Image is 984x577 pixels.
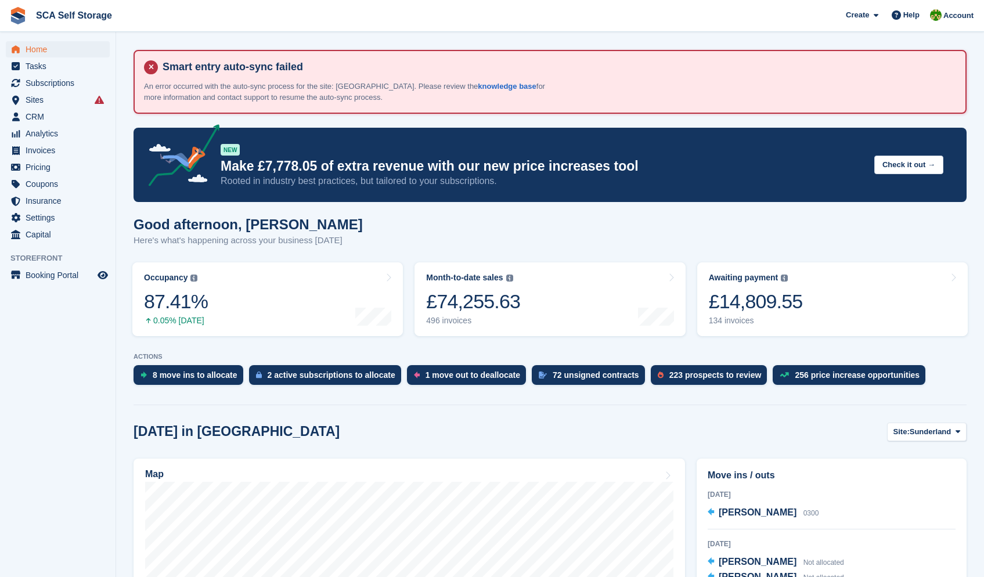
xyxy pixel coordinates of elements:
[6,159,110,175] a: menu
[553,370,639,380] div: 72 unsigned contracts
[6,125,110,142] a: menu
[719,507,796,517] span: [PERSON_NAME]
[709,290,803,313] div: £14,809.55
[144,81,550,103] p: An error occurred with the auto-sync process for the site: [GEOGRAPHIC_DATA]. Please review the f...
[780,372,789,377] img: price_increase_opportunities-93ffe204e8149a01c8c9dc8f82e8f89637d9d84a8eef4429ea346261dce0b2c0.svg
[6,92,110,108] a: menu
[26,159,95,175] span: Pricing
[709,273,778,283] div: Awaiting payment
[221,144,240,156] div: NEW
[910,426,951,438] span: Sunderland
[407,365,532,391] a: 1 move out to deallocate
[6,267,110,283] a: menu
[256,371,262,378] img: active_subscription_to_allocate_icon-d502201f5373d7db506a760aba3b589e785aa758c864c3986d89f69b8ff3...
[708,506,819,521] a: [PERSON_NAME] 0300
[190,275,197,282] img: icon-info-grey-7440780725fd019a000dd9b08b2336e03edf1995a4989e88bcd33f0948082b44.svg
[31,6,117,25] a: SCA Self Storage
[26,210,95,226] span: Settings
[846,9,869,21] span: Create
[134,234,363,247] p: Here's what's happening across your business [DATE]
[153,370,237,380] div: 8 move ins to allocate
[134,217,363,232] h1: Good afternoon, [PERSON_NAME]
[426,316,520,326] div: 496 invoices
[651,365,773,391] a: 223 prospects to review
[132,262,403,336] a: Occupancy 87.41% 0.05% [DATE]
[144,273,188,283] div: Occupancy
[708,539,956,549] div: [DATE]
[6,58,110,74] a: menu
[134,353,967,360] p: ACTIONS
[26,58,95,74] span: Tasks
[708,555,844,570] a: [PERSON_NAME] Not allocated
[221,175,865,187] p: Rooted in industry best practices, but tailored to your subscriptions.
[719,557,796,567] span: [PERSON_NAME]
[139,124,220,190] img: price-adjustments-announcement-icon-8257ccfd72463d97f412b2fc003d46551f7dbcb40ab6d574587a9cd5c0d94...
[669,370,762,380] div: 223 prospects to review
[903,9,920,21] span: Help
[773,365,931,391] a: 256 price increase opportunities
[134,424,340,439] h2: [DATE] in [GEOGRAPHIC_DATA]
[893,426,910,438] span: Site:
[249,365,407,391] a: 2 active subscriptions to allocate
[96,268,110,282] a: Preview store
[26,193,95,209] span: Insurance
[709,316,803,326] div: 134 invoices
[26,75,95,91] span: Subscriptions
[6,210,110,226] a: menu
[426,370,520,380] div: 1 move out to deallocate
[532,365,651,391] a: 72 unsigned contracts
[478,82,536,91] a: knowledge base
[268,370,395,380] div: 2 active subscriptions to allocate
[414,372,420,378] img: move_outs_to_deallocate_icon-f764333ba52eb49d3ac5e1228854f67142a1ed5810a6f6cc68b1a99e826820c5.svg
[506,275,513,282] img: icon-info-grey-7440780725fd019a000dd9b08b2336e03edf1995a4989e88bcd33f0948082b44.svg
[874,156,943,175] button: Check it out →
[697,262,968,336] a: Awaiting payment £14,809.55 134 invoices
[26,109,95,125] span: CRM
[9,7,27,24] img: stora-icon-8386f47178a22dfd0bd8f6a31ec36ba5ce8667c1dd55bd0f319d3a0aa187defe.svg
[145,469,164,479] h2: Map
[930,9,942,21] img: Sam Chapman
[539,372,547,378] img: contract_signature_icon-13c848040528278c33f63329250d36e43548de30e8caae1d1a13099fd9432cc5.svg
[144,316,208,326] div: 0.05% [DATE]
[426,290,520,313] div: £74,255.63
[95,95,104,104] i: Smart entry sync failures have occurred
[781,275,788,282] img: icon-info-grey-7440780725fd019a000dd9b08b2336e03edf1995a4989e88bcd33f0948082b44.svg
[26,92,95,108] span: Sites
[6,75,110,91] a: menu
[221,158,865,175] p: Make £7,778.05 of extra revenue with our new price increases tool
[708,489,956,500] div: [DATE]
[6,41,110,57] a: menu
[144,290,208,313] div: 87.41%
[795,370,920,380] div: 256 price increase opportunities
[887,423,967,442] button: Site: Sunderland
[10,253,116,264] span: Storefront
[803,558,844,567] span: Not allocated
[26,142,95,158] span: Invoices
[6,109,110,125] a: menu
[426,273,503,283] div: Month-to-date sales
[134,365,249,391] a: 8 move ins to allocate
[26,41,95,57] span: Home
[6,193,110,209] a: menu
[708,468,956,482] h2: Move ins / outs
[158,60,956,74] h4: Smart entry auto-sync failed
[6,176,110,192] a: menu
[658,372,664,378] img: prospect-51fa495bee0391a8d652442698ab0144808aea92771e9ea1ae160a38d050c398.svg
[26,176,95,192] span: Coupons
[26,125,95,142] span: Analytics
[6,142,110,158] a: menu
[6,226,110,243] a: menu
[803,509,819,517] span: 0300
[414,262,685,336] a: Month-to-date sales £74,255.63 496 invoices
[943,10,974,21] span: Account
[140,372,147,378] img: move_ins_to_allocate_icon-fdf77a2bb77ea45bf5b3d319d69a93e2d87916cf1d5bf7949dd705db3b84f3ca.svg
[26,267,95,283] span: Booking Portal
[26,226,95,243] span: Capital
